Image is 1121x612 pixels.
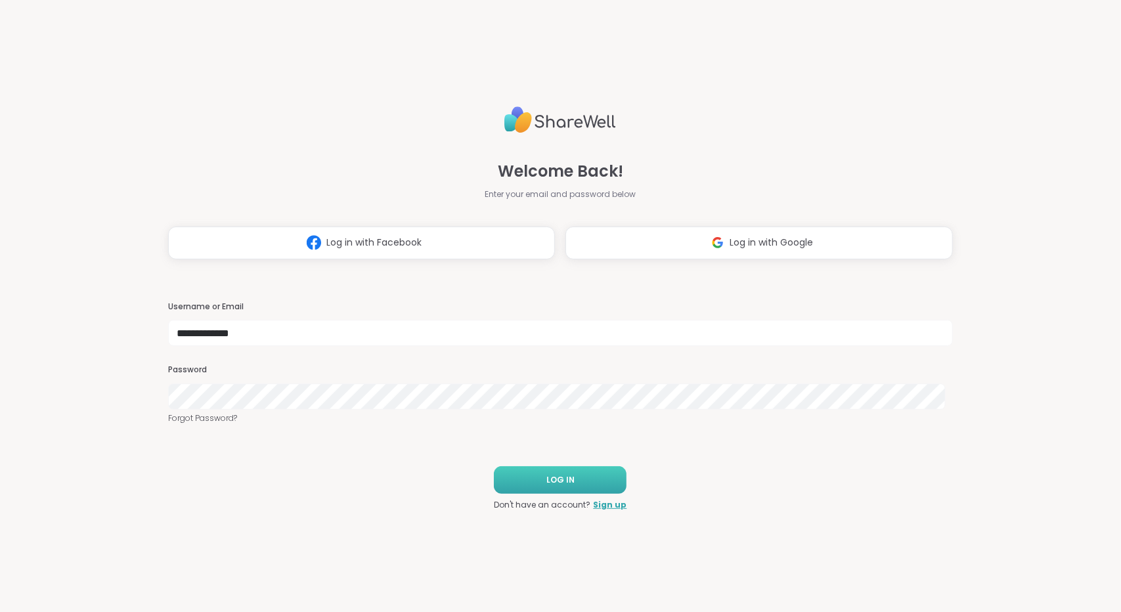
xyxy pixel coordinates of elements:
img: ShareWell Logo [504,101,616,139]
span: LOG IN [546,474,575,486]
a: Sign up [593,499,626,511]
span: Log in with Facebook [326,236,422,250]
button: Log in with Google [565,227,952,259]
img: ShareWell Logomark [301,230,326,255]
h3: Username or Email [168,301,953,313]
a: Forgot Password? [168,412,953,424]
h3: Password [168,364,953,376]
span: Log in with Google [730,236,814,250]
span: Don't have an account? [494,499,590,511]
button: LOG IN [494,466,626,494]
span: Welcome Back! [498,160,623,183]
button: Log in with Facebook [168,227,555,259]
span: Enter your email and password below [485,188,636,200]
img: ShareWell Logomark [705,230,730,255]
